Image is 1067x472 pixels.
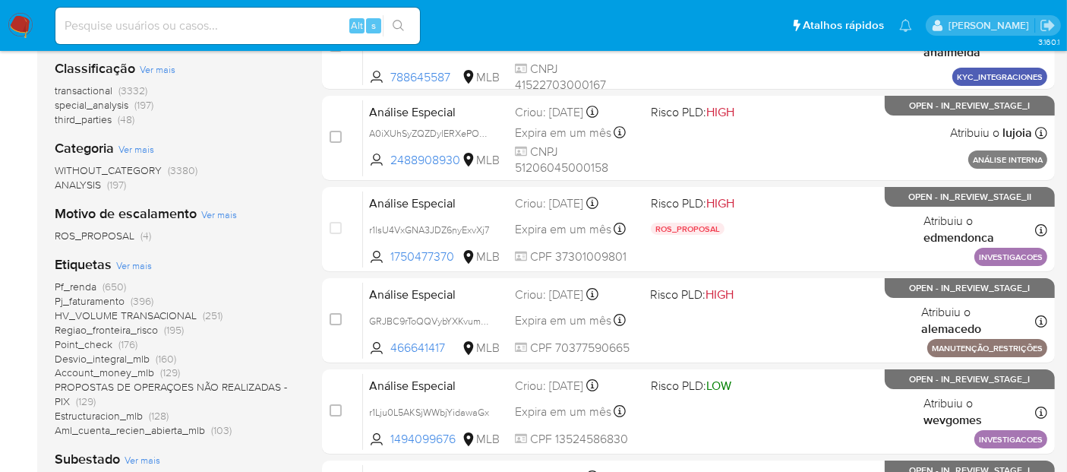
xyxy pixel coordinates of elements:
span: Alt [351,18,363,33]
span: 3.160.1 [1038,36,1059,48]
button: search-icon [383,15,414,36]
input: Pesquise usuários ou casos... [55,16,420,36]
span: Atalhos rápidos [803,17,884,33]
p: weverton.gomes@mercadopago.com.br [949,18,1034,33]
a: Notificações [899,19,912,32]
span: s [371,18,376,33]
a: Sair [1040,17,1056,33]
